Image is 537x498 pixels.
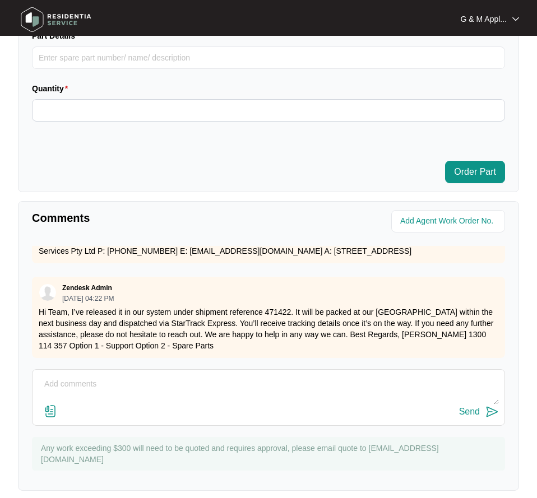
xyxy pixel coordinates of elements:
[485,405,499,418] img: send-icon.svg
[62,295,114,302] p: [DATE] 04:22 PM
[33,100,504,121] input: Quantity
[454,165,496,179] span: Order Part
[32,46,505,69] input: Part Details
[17,3,95,36] img: residentia service logo
[44,404,57,418] img: file-attachment-doc.svg
[41,443,499,465] p: Any work exceeding $300 will need to be quoted and requires approval, please email quote to [EMAI...
[512,16,519,22] img: dropdown arrow
[459,407,480,417] div: Send
[62,283,112,292] p: Zendesk Admin
[32,83,72,94] label: Quantity
[32,210,261,226] p: Comments
[400,215,498,228] input: Add Agent Work Order No.
[459,404,499,420] button: Send
[445,161,505,183] button: Order Part
[39,306,498,351] p: Hi Team, I’ve released it in our system under shipment reference 471422. It will be packed at our...
[461,13,507,25] p: G & M Appl...
[39,284,56,301] img: user.svg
